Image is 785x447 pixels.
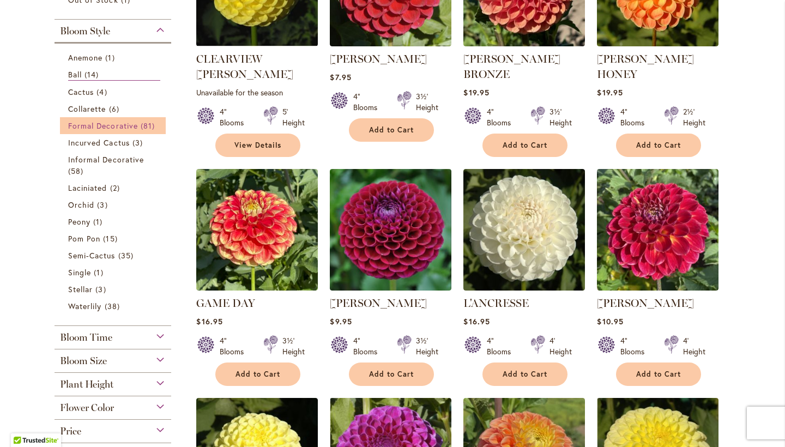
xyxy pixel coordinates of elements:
span: 35 [118,250,136,261]
img: Ivanetti [330,169,451,291]
div: 4" Blooms [487,335,517,357]
a: Incurved Cactus 3 [68,137,160,148]
a: L'ANCRESSE [463,282,585,293]
a: Anemone 1 [68,52,160,63]
p: Unavailable for the season [196,87,318,98]
div: 4" Blooms [220,335,250,357]
span: Plant Height [60,378,113,390]
a: GAME DAY [196,297,255,310]
a: CLEARVIEW [PERSON_NAME] [196,52,293,81]
iframe: Launch Accessibility Center [8,408,39,439]
a: [PERSON_NAME] [330,297,427,310]
a: Single 1 [68,267,160,278]
a: [PERSON_NAME] BRONZE [463,52,560,81]
a: GAME DAY [196,282,318,293]
a: View Details [215,134,300,157]
img: Matty Boo [597,169,718,291]
a: CRICHTON HONEY [597,38,718,49]
a: Cactus 4 [68,86,160,98]
span: Bloom Time [60,331,112,343]
span: Add to Cart [503,370,547,379]
button: Add to Cart [482,134,567,157]
span: $7.95 [330,72,351,82]
span: Price [60,425,81,437]
span: $19.95 [597,87,623,98]
img: L'ANCRESSE [463,169,585,291]
a: Ivanetti [330,282,451,293]
button: Add to Cart [349,363,434,386]
img: GAME DAY [196,169,318,291]
div: 3½' Height [416,335,438,357]
span: Add to Cart [636,141,681,150]
span: Laciniated [68,183,107,193]
div: 4' Height [683,335,705,357]
span: $10.95 [597,316,623,327]
span: Anemone [68,52,102,63]
a: CORNEL BRONZE [463,38,585,49]
div: 4' Height [549,335,572,357]
span: 3 [132,137,146,148]
span: Orchid [68,200,94,210]
span: Single [68,267,91,277]
div: 4" Blooms [620,106,651,128]
span: 14 [84,69,101,80]
span: 81 [141,120,158,131]
span: Add to Cart [503,141,547,150]
span: Semi-Cactus [68,250,116,261]
span: View Details [234,141,281,150]
span: Add to Cart [369,370,414,379]
span: 1 [93,216,105,227]
span: Peony [68,216,90,227]
span: Informal Decorative [68,154,144,165]
a: [PERSON_NAME] [330,52,427,65]
span: $19.95 [463,87,489,98]
a: Semi-Cactus 35 [68,250,160,261]
div: 5' Height [282,106,305,128]
div: 4" Blooms [353,91,384,113]
a: CLEARVIEW DANIEL [196,38,318,49]
span: 1 [94,267,106,278]
span: 2 [110,182,123,194]
button: Add to Cart [482,363,567,386]
span: 15 [103,233,120,244]
button: Add to Cart [349,118,434,142]
span: Add to Cart [369,125,414,135]
span: 3 [97,199,110,210]
a: [PERSON_NAME] HONEY [597,52,694,81]
a: Informal Decorative 58 [68,154,160,177]
span: $16.95 [196,316,222,327]
div: 3½' Height [282,335,305,357]
div: 2½' Height [683,106,705,128]
a: L'ANCRESSE [463,297,529,310]
span: Flower Color [60,402,114,414]
div: 4" Blooms [353,335,384,357]
div: 4" Blooms [220,106,250,128]
span: Add to Cart [235,370,280,379]
span: 3 [95,283,108,295]
div: 4" Blooms [620,335,651,357]
a: Laciniated 2 [68,182,160,194]
span: Bloom Size [60,355,107,367]
a: Stellar 3 [68,283,160,295]
a: Collarette 6 [68,103,160,114]
button: Add to Cart [616,363,701,386]
span: Stellar [68,284,93,294]
span: Bloom Style [60,25,110,37]
a: Ball 14 [68,69,160,81]
span: $9.95 [330,316,352,327]
span: Incurved Cactus [68,137,130,148]
span: Waterlily [68,301,101,311]
span: Formal Decorative [68,120,138,131]
button: Add to Cart [616,134,701,157]
a: Pom Pon 15 [68,233,160,244]
span: 4 [96,86,110,98]
span: 38 [105,300,123,312]
a: Peony 1 [68,216,160,227]
span: Cactus [68,87,94,97]
a: Orchid 3 [68,199,160,210]
button: Add to Cart [215,363,300,386]
span: Ball [68,69,82,80]
span: Collarette [68,104,106,114]
span: 58 [68,165,86,177]
span: Add to Cart [636,370,681,379]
